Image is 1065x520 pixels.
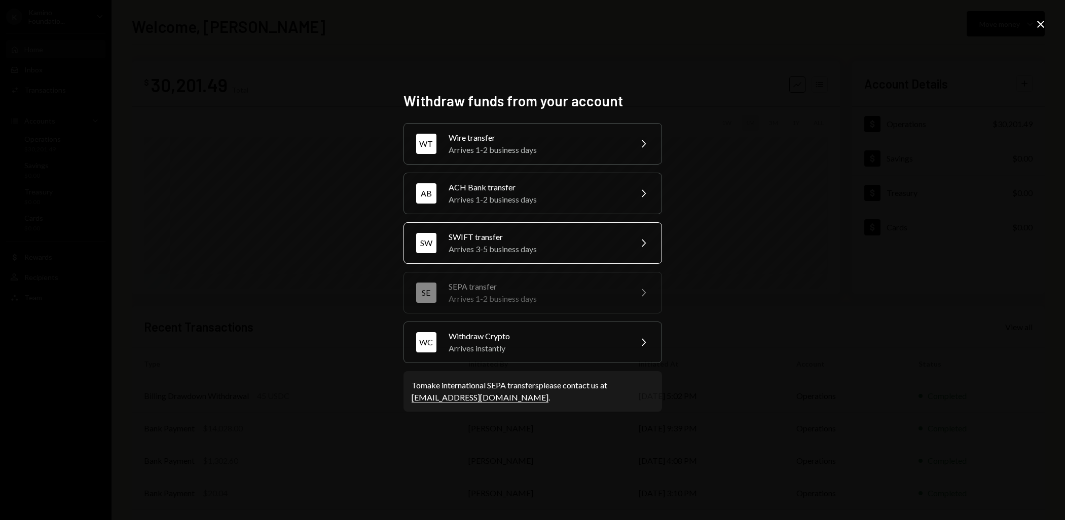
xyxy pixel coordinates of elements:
[412,379,654,404] div: To make international SEPA transfers please contact us at .
[416,332,436,352] div: WC
[416,233,436,253] div: SW
[403,173,662,214] button: ABACH Bank transferArrives 1-2 business days
[449,243,625,255] div: Arrives 3-5 business days
[449,193,625,206] div: Arrives 1-2 business days
[449,231,625,243] div: SWIFT transfer
[403,123,662,165] button: WTWire transferArrives 1-2 business days
[449,132,625,144] div: Wire transfer
[449,330,625,342] div: Withdraw Crypto
[449,144,625,156] div: Arrives 1-2 business days
[449,342,625,354] div: Arrives instantly
[449,181,625,193] div: ACH Bank transfer
[449,281,625,293] div: SEPA transfer
[403,91,662,111] h2: Withdraw funds from your account
[416,283,436,303] div: SE
[449,293,625,305] div: Arrives 1-2 business days
[403,222,662,264] button: SWSWIFT transferArrives 3-5 business days
[412,392,548,403] a: [EMAIL_ADDRESS][DOMAIN_NAME]
[403,322,662,363] button: WCWithdraw CryptoArrives instantly
[416,134,436,154] div: WT
[416,183,436,204] div: AB
[403,272,662,313] button: SESEPA transferArrives 1-2 business days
